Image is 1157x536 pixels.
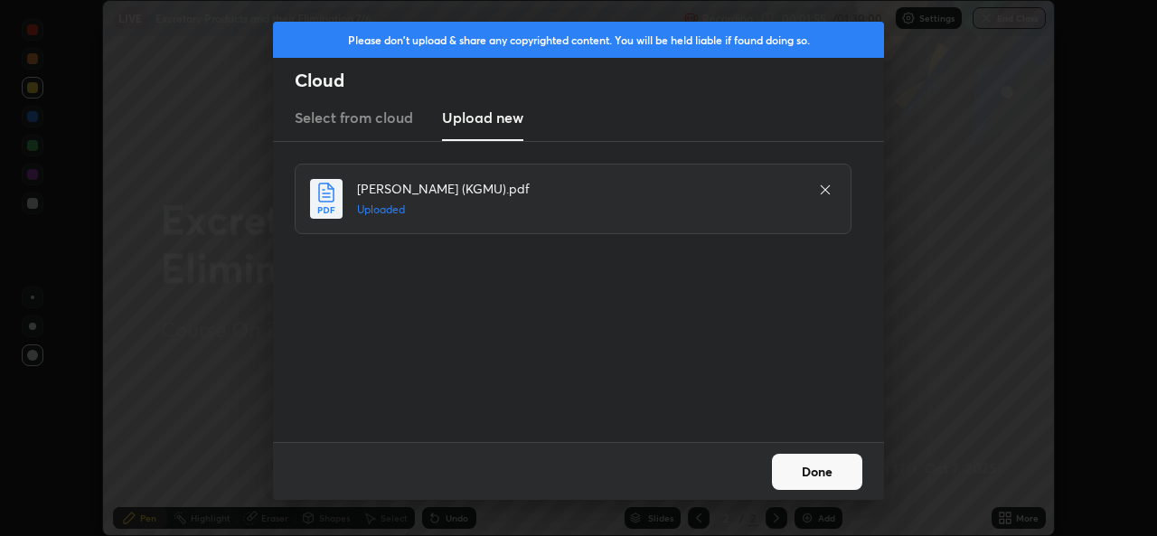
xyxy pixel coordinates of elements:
[273,22,884,58] div: Please don't upload & share any copyrighted content. You will be held liable if found doing so.
[357,179,800,198] h4: [PERSON_NAME] (KGMU).pdf
[442,107,523,128] h3: Upload new
[772,454,862,490] button: Done
[357,202,800,218] h5: Uploaded
[295,69,884,92] h2: Cloud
